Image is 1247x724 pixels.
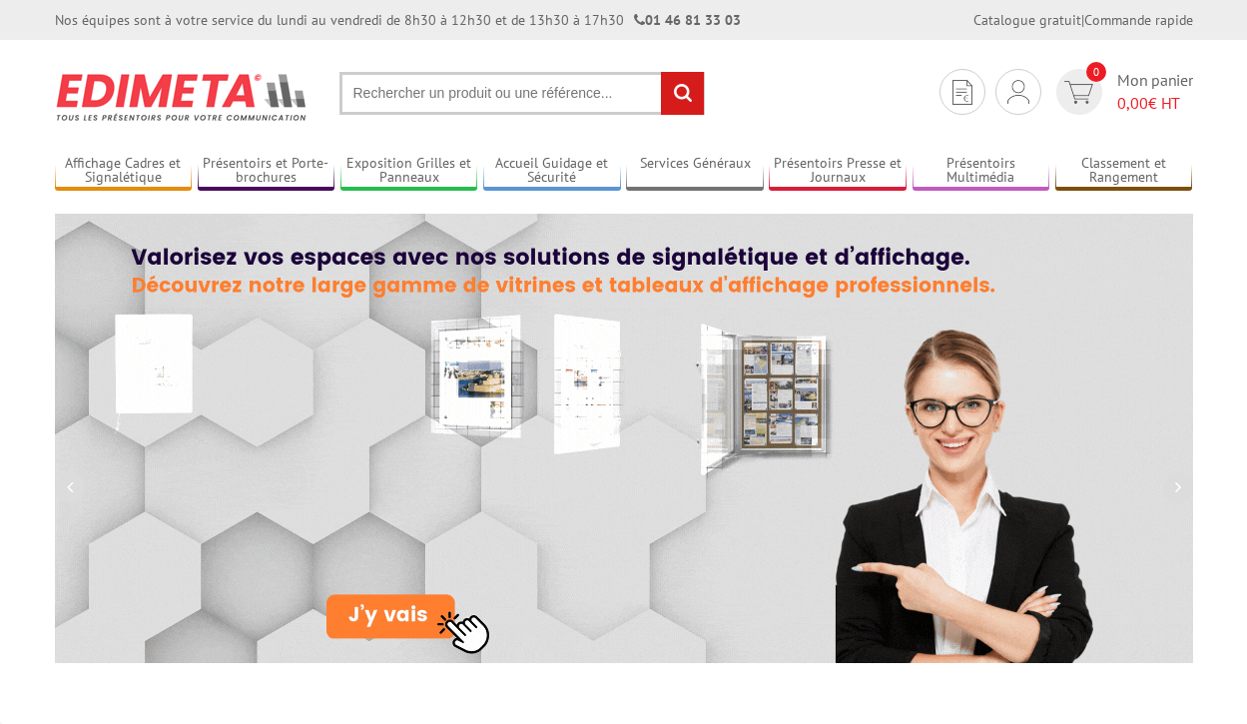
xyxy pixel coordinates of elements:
input: Rechercher un produit ou une référence... [339,72,705,115]
a: Exposition Grilles et Panneaux [340,155,478,188]
span: € HT [1117,92,1193,115]
img: devis rapide [1007,80,1029,104]
a: Commande rapide [1084,11,1193,29]
img: Présentoir, panneau, stand - Edimeta - PLV, affichage, mobilier bureau, entreprise [55,60,310,134]
div: Nos équipes sont à votre service du lundi au vendredi de 8h30 à 12h30 et de 13h30 à 17h30 [55,10,741,30]
img: devis rapide [952,80,972,105]
a: Services Généraux [626,155,764,188]
span: 0,00 [1117,93,1148,113]
div: | [973,10,1193,30]
span: 0 [1086,62,1106,82]
a: Accueil Guidage et Sécurité [483,155,621,188]
a: Présentoirs Presse et Journaux [769,155,907,188]
a: Classement et Rangement [1055,155,1193,188]
span: Mon panier [1117,69,1193,115]
a: devis rapide 0 Mon panier 0,00€ HT [1051,69,1193,115]
a: Affichage Cadres et Signalétique [55,155,193,188]
a: Présentoirs Multimédia [913,155,1050,188]
strong: 01 46 81 33 03 [634,11,741,29]
a: Présentoirs et Porte-brochures [198,155,335,188]
img: devis rapide [1064,81,1093,104]
input: rechercher [661,72,704,115]
a: Catalogue gratuit [973,11,1081,29]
